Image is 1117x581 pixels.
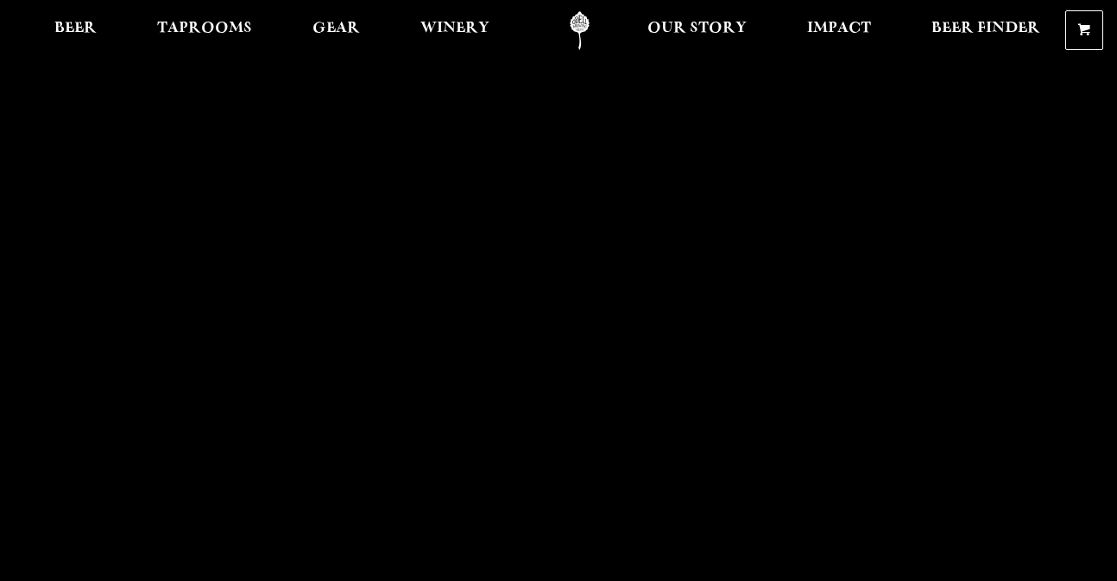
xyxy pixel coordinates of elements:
[54,22,97,35] span: Beer
[796,11,882,50] a: Impact
[807,22,871,35] span: Impact
[547,11,612,50] a: Odell Home
[647,22,747,35] span: Our Story
[409,11,501,50] a: Winery
[931,22,1040,35] span: Beer Finder
[920,11,1051,50] a: Beer Finder
[301,11,371,50] a: Gear
[636,11,758,50] a: Our Story
[312,22,360,35] span: Gear
[157,22,252,35] span: Taprooms
[43,11,108,50] a: Beer
[146,11,263,50] a: Taprooms
[420,22,489,35] span: Winery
